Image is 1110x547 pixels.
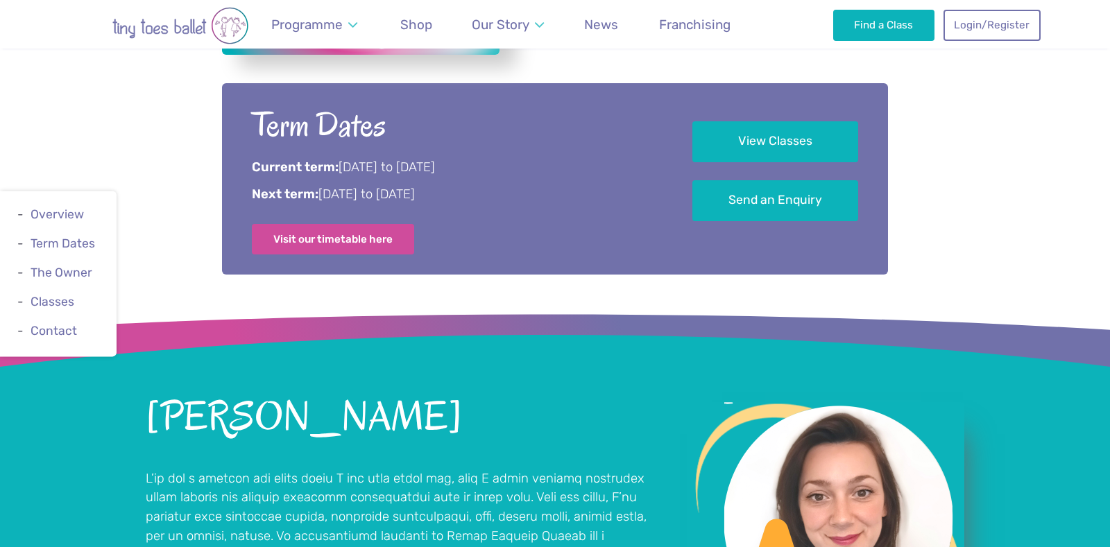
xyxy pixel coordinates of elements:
span: Programme [271,17,343,33]
a: The Owner [31,266,92,279]
a: View Classes [692,121,858,162]
strong: Next term: [252,186,318,202]
a: Login/Register [943,10,1041,40]
span: Shop [400,17,432,33]
a: Term Dates [31,236,95,250]
a: Visit our timetable here [252,224,414,254]
p: [DATE] to [DATE] [252,159,654,177]
a: Send an Enquiry [692,180,858,221]
span: Franchising [659,17,731,33]
a: Find a Class [833,10,935,40]
a: Our Story [466,8,551,41]
h2: Term Dates [252,103,654,147]
a: Programme [264,8,364,41]
strong: Current term: [252,159,339,175]
a: Overview [31,207,84,221]
a: Franchising [652,8,737,41]
span: News [584,17,618,33]
img: tiny toes ballet [69,7,291,44]
a: News [578,8,625,41]
h2: [PERSON_NAME] [146,397,652,438]
span: Our Story [472,17,529,33]
a: Contact [31,324,77,338]
p: [DATE] to [DATE] [252,186,654,204]
a: Shop [393,8,438,41]
a: Classes [31,295,74,309]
